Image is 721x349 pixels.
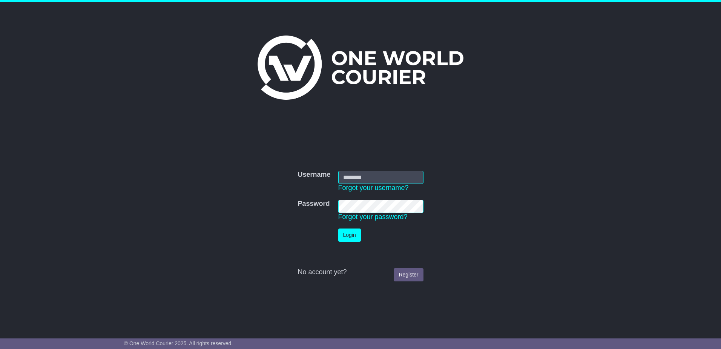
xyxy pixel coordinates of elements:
a: Forgot your password? [338,213,408,221]
div: No account yet? [298,268,423,276]
span: © One World Courier 2025. All rights reserved. [124,340,233,346]
label: Password [298,200,330,208]
label: Username [298,171,330,179]
img: One World [258,36,463,100]
a: Forgot your username? [338,184,409,191]
button: Login [338,229,361,242]
a: Register [394,268,423,281]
